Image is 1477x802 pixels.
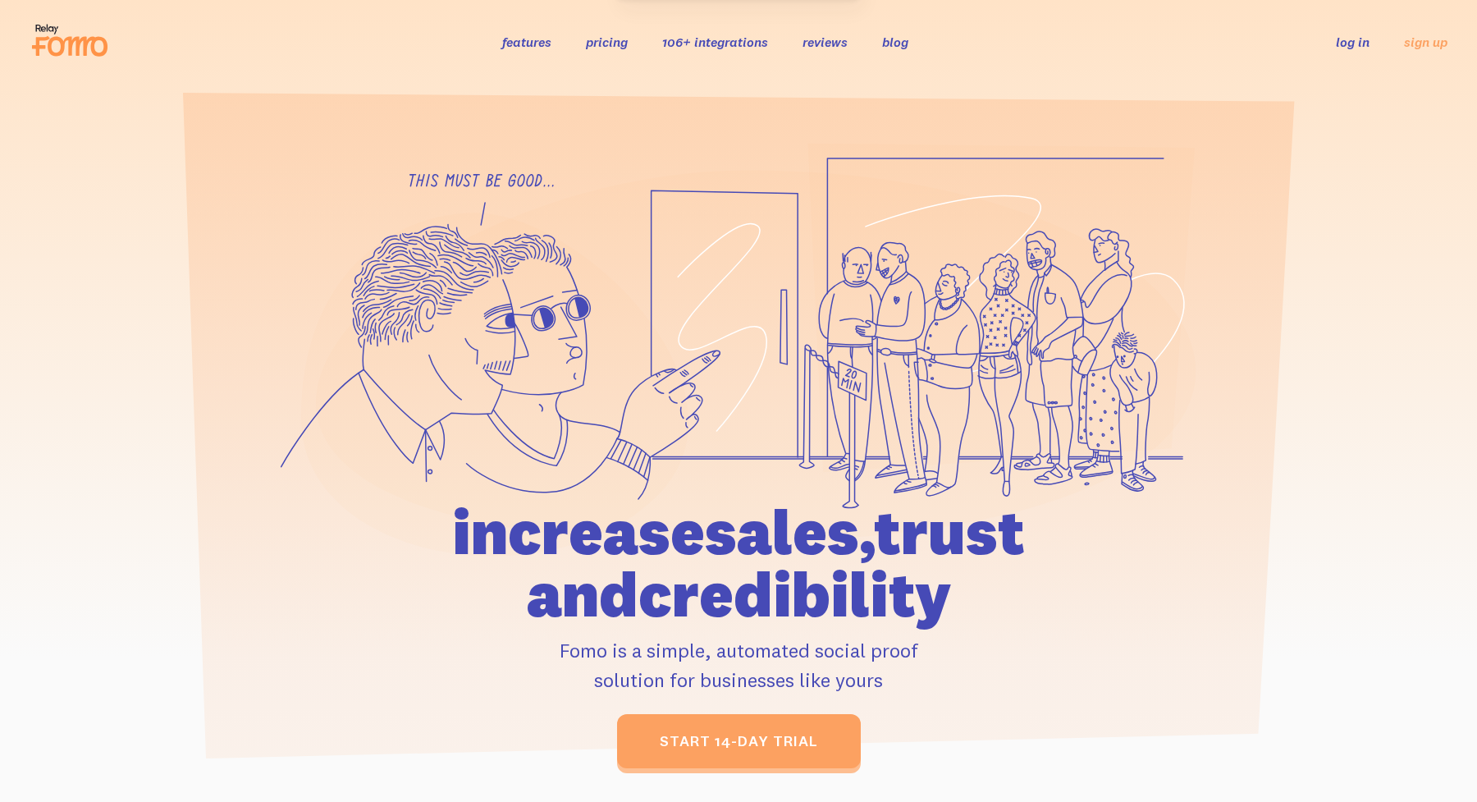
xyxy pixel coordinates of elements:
[882,34,908,50] a: blog
[359,635,1118,694] p: Fomo is a simple, automated social proof solution for businesses like yours
[1404,34,1447,51] a: sign up
[617,714,861,768] a: start 14-day trial
[803,34,848,50] a: reviews
[359,501,1118,626] h1: increase sales, trust and credibility
[1336,34,1370,50] a: log in
[586,34,628,50] a: pricing
[502,34,551,50] a: features
[662,34,768,50] a: 106+ integrations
